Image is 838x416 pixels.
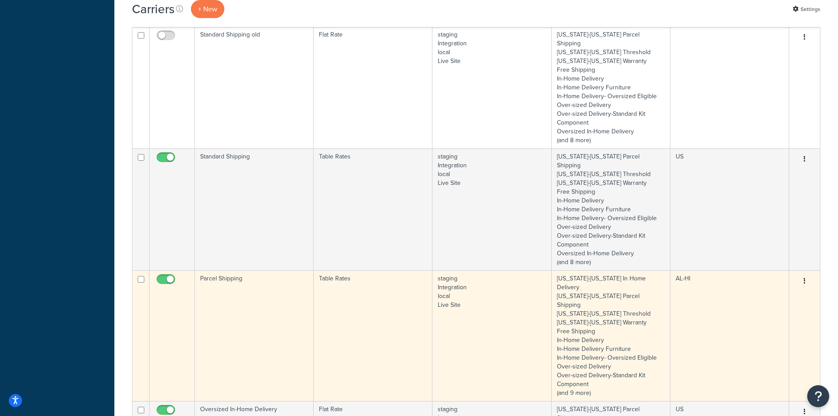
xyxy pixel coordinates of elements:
td: [US_STATE]-[US_STATE] Parcel Shipping [US_STATE]-[US_STATE] Threshold [US_STATE]-[US_STATE] Warra... [552,26,670,148]
button: Open Resource Center [807,385,829,407]
td: Standard Shipping [195,148,314,270]
a: Settings [793,3,820,15]
td: AL-HI [670,270,789,401]
td: US [670,148,789,270]
td: staging Integration local Live Site [432,270,551,401]
td: Parcel Shipping [195,270,314,401]
td: [US_STATE]-[US_STATE] Parcel Shipping [US_STATE]-[US_STATE] Threshold [US_STATE]-[US_STATE] Warra... [552,148,670,270]
td: staging Integration local Live Site [432,148,551,270]
td: Flat Rate [314,26,432,148]
td: [US_STATE]-[US_STATE] In Home Delivery [US_STATE]-[US_STATE] Parcel Shipping [US_STATE]-[US_STATE... [552,270,670,401]
td: Table Rates [314,148,432,270]
td: staging Integration local Live Site [432,26,551,148]
td: Table Rates [314,270,432,401]
td: Standard Shipping old [195,26,314,148]
h1: Carriers [132,0,175,18]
